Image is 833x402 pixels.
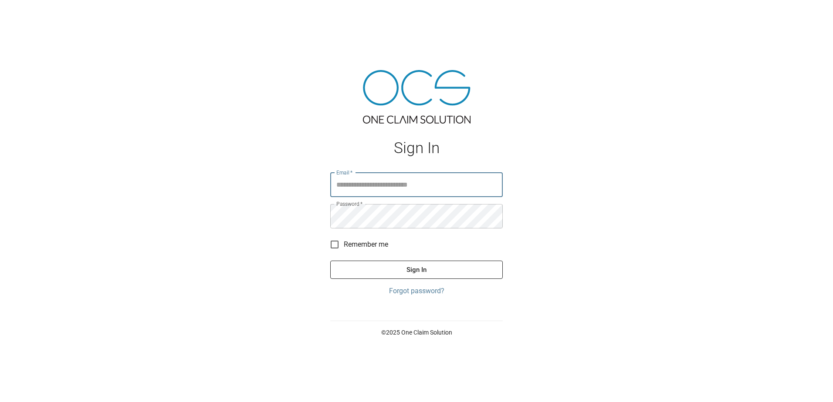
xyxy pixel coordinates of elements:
span: Remember me [344,239,388,250]
a: Forgot password? [330,286,503,296]
label: Email [336,169,353,176]
img: ocs-logo-white-transparent.png [10,5,45,23]
p: © 2025 One Claim Solution [330,328,503,337]
label: Password [336,200,362,208]
h1: Sign In [330,139,503,157]
img: ocs-logo-tra.png [363,70,471,124]
button: Sign In [330,261,503,279]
